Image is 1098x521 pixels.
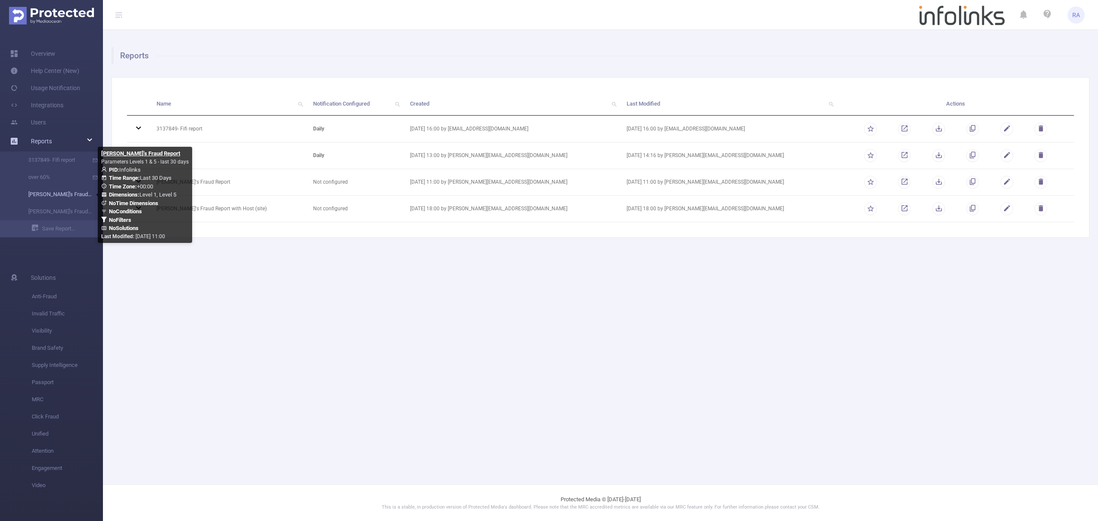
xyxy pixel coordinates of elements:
td: over 60% [150,142,307,169]
span: [DATE] 11:00 [101,233,165,239]
span: Created [410,100,429,107]
a: [PERSON_NAME]'s Fraud Report with Host (site) [17,203,93,220]
span: Attention [32,442,103,460]
b: No Conditions [109,208,142,215]
td: 3137849- Fifi report [150,116,307,142]
span: Video [32,477,103,494]
span: Engagement [32,460,103,477]
i: icon: user [101,167,109,172]
footer: Protected Media © [DATE]-[DATE] [103,485,1098,521]
b: daily [313,126,324,132]
a: Integrations [10,97,63,114]
a: over 60% [17,169,93,186]
b: Time Range: [109,175,140,181]
span: Actions [946,100,965,107]
span: Anti-Fraud [32,288,103,305]
td: Not configured [307,196,403,222]
span: Visibility [32,322,103,339]
p: This is a stable, in production version of Protected Media's dashboard. Please note that the MRC ... [124,504,1077,511]
b: daily [313,152,324,158]
span: Unified [32,425,103,442]
span: Supply Intelligence [32,357,103,374]
span: Parameters Levels 1 & 5 - last 30 days [101,159,189,165]
a: Users [10,114,46,131]
b: PID: [109,167,119,173]
a: Save Report... [32,220,103,237]
span: Notification Configured [313,100,370,107]
td: [PERSON_NAME]'s Fraud Report [150,169,307,196]
span: Brand Safety [32,339,103,357]
td: [DATE] 11:00 by [PERSON_NAME][EMAIL_ADDRESS][DOMAIN_NAME] [404,169,621,196]
span: RA [1072,6,1080,24]
i: icon: search [608,93,620,115]
a: Usage Notification [10,79,80,97]
td: Not configured [307,169,403,196]
span: MRC [32,391,103,408]
i: icon: search [392,93,404,115]
a: Overview [10,45,55,62]
span: Last Modified [627,100,660,107]
span: Level 1, Level 5 [109,191,176,198]
a: 3137849- Fifi report [17,151,93,169]
b: Last Modified: [101,233,134,239]
a: [PERSON_NAME]'s Fraud Report [17,186,93,203]
td: [DATE] 16:00 by [EMAIL_ADDRESS][DOMAIN_NAME] [404,116,621,142]
td: [PERSON_NAME]'s Fraud Report with Host (site) [150,196,307,222]
b: [PERSON_NAME]'s Fraud Report [101,150,180,157]
span: Click Fraud [32,408,103,425]
td: [DATE] 13:00 by [PERSON_NAME][EMAIL_ADDRESS][DOMAIN_NAME] [404,142,621,169]
b: No Time Dimensions [109,200,158,206]
td: [DATE] 18:00 by [PERSON_NAME][EMAIL_ADDRESS][DOMAIN_NAME] [404,196,621,222]
span: Solutions [31,269,56,286]
td: [DATE] 16:00 by [EMAIL_ADDRESS][DOMAIN_NAME] [620,116,837,142]
span: Infolinks Last 30 Days +00:00 [101,167,176,232]
img: Protected Media [9,7,94,24]
a: Reports [31,133,52,150]
span: Reports [31,138,52,145]
td: [DATE] 11:00 by [PERSON_NAME][EMAIL_ADDRESS][DOMAIN_NAME] [620,169,837,196]
b: Dimensions : [109,191,139,198]
td: [DATE] 18:00 by [PERSON_NAME][EMAIL_ADDRESS][DOMAIN_NAME] [620,196,837,222]
span: Invalid Traffic [32,305,103,322]
span: Name [157,100,171,107]
b: Time Zone: [109,183,137,190]
a: Help Center (New) [10,62,79,79]
h1: Reports [112,47,1082,64]
span: Passport [32,374,103,391]
b: No Solutions [109,225,139,231]
i: icon: search [295,93,307,115]
td: [DATE] 14:16 by [PERSON_NAME][EMAIL_ADDRESS][DOMAIN_NAME] [620,142,837,169]
i: icon: search [825,93,837,115]
b: No Filters [109,217,131,223]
